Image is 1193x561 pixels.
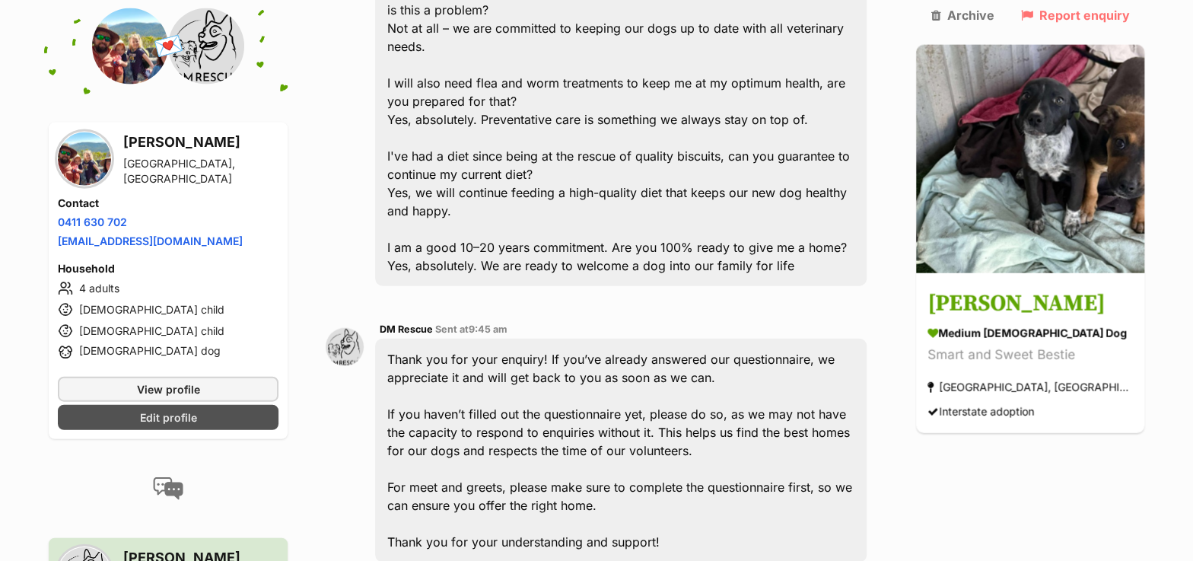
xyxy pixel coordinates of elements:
a: [EMAIL_ADDRESS][DOMAIN_NAME] [58,234,243,247]
li: [DEMOGRAPHIC_DATA] child [58,300,278,318]
li: [DEMOGRAPHIC_DATA] dog [58,343,278,361]
span: 💌 [151,30,186,62]
a: 0411 630 702 [58,215,127,228]
div: medium [DEMOGRAPHIC_DATA] Dog [927,325,1133,341]
span: 9:45 am [468,324,507,335]
h3: [PERSON_NAME] [123,131,278,152]
div: Interstate adoption [927,401,1034,422]
li: [DEMOGRAPHIC_DATA] child [58,321,278,339]
img: DM Rescue profile pic [326,328,364,366]
div: Smart and Sweet Bestie [927,345,1133,365]
div: [GEOGRAPHIC_DATA], [GEOGRAPHIC_DATA] [123,155,278,186]
img: Amie Jensen profile pic [58,132,111,185]
a: [PERSON_NAME] medium [DEMOGRAPHIC_DATA] Dog Smart and Sweet Bestie [GEOGRAPHIC_DATA], [GEOGRAPHIC... [916,276,1144,433]
img: Louise [916,44,1144,273]
span: Edit profile [140,409,197,425]
span: DM Rescue [379,324,432,335]
img: conversation-icon-4a6f8262b818ee0b60e3300018af0b2d0b884aa5de6e9bcb8d3d4eeb1a70a7c4.svg [153,477,183,499]
a: Edit profile [58,404,278,429]
img: Amie Jensen profile pic [92,8,168,84]
span: Sent at [434,324,507,335]
span: View profile [137,381,200,397]
h4: Contact [58,195,278,210]
a: View profile [58,376,278,401]
h3: [PERSON_NAME] [927,287,1133,321]
div: [GEOGRAPHIC_DATA], [GEOGRAPHIC_DATA] [927,377,1133,397]
img: DM Rescue profile pic [168,8,244,84]
a: Report enquiry [1020,8,1129,21]
a: Archive [931,8,994,21]
h4: Household [58,260,278,276]
li: 4 adults [58,279,278,297]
